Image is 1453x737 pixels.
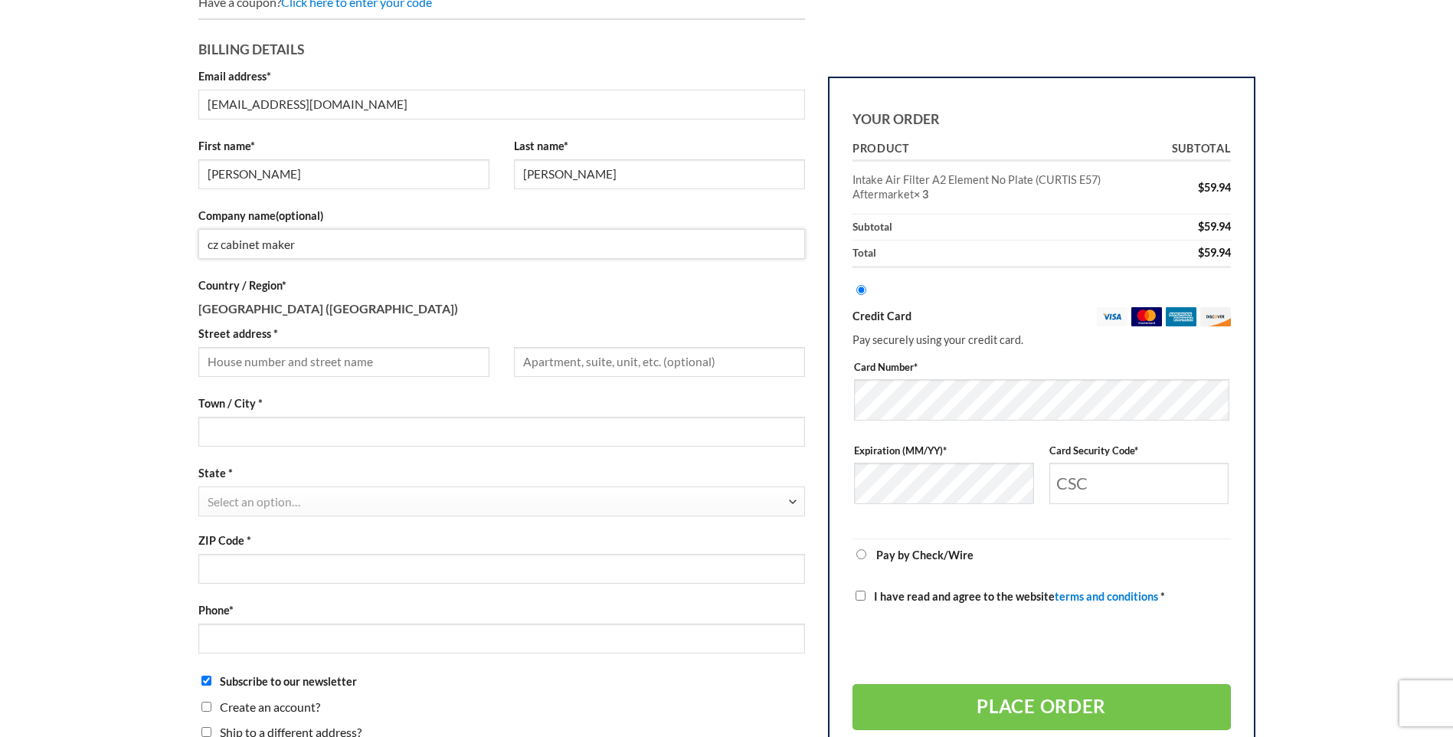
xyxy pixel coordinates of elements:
span: $ [1198,246,1204,259]
label: Email address [198,67,806,85]
input: Ship to a different address? [201,727,211,737]
span: $ [1198,220,1204,233]
img: visa [1097,307,1127,326]
label: Last name [514,137,805,155]
img: mastercard [1131,307,1162,326]
label: Town / City [198,395,806,412]
span: Subscribe to our newsletter [220,675,357,688]
fieldset: Payment Info [854,354,1229,526]
a: terms and conditions [1055,590,1158,603]
h3: Billing details [198,31,806,61]
label: Street address [198,325,489,342]
label: Credit Card [852,307,1231,326]
label: Company name [198,207,806,224]
label: Card Security Code [1049,443,1229,459]
input: House number and street name [198,347,489,377]
label: Phone [198,601,806,619]
span: Select an option… [208,495,300,509]
span: State [198,486,806,516]
strong: [GEOGRAPHIC_DATA] ([GEOGRAPHIC_DATA]) [198,301,458,316]
input: Create an account? [201,702,211,712]
img: amex [1166,307,1196,326]
span: Create an account? [220,699,320,714]
span: I have read and agree to the website [874,590,1158,603]
th: Product [852,137,1167,162]
img: discover [1200,307,1231,326]
strong: × 3 [914,188,928,201]
input: Apartment, suite, unit, etc. (optional) [514,347,805,377]
bdi: 59.94 [1198,220,1231,233]
th: Total [852,241,1167,268]
label: ZIP Code [198,532,806,549]
iframe: reCAPTCHA [852,617,1085,676]
input: I have read and agree to the websiteterms and conditions * [856,591,866,601]
th: Subtotal [1167,137,1231,162]
bdi: 59.94 [1198,246,1231,259]
p: Pay securely using your credit card. [852,331,1231,349]
input: CSC [1049,463,1229,504]
label: Card Number [854,359,1229,375]
bdi: 59.94 [1198,181,1231,194]
label: Expiration (MM/YY) [854,443,1034,459]
td: Intake Air Filter A2 Element No Plate (CURTIS E57) Aftermarket [852,162,1167,214]
label: State [198,464,806,482]
h3: Your order [852,101,1231,130]
label: Pay by Check/Wire [876,549,974,562]
th: Subtotal [852,215,1167,241]
input: Subscribe to our newsletter [201,676,211,686]
label: First name [198,137,489,155]
label: Country / Region [198,277,806,294]
span: $ [1198,181,1204,194]
span: (optional) [276,209,323,222]
button: Place order [852,684,1231,730]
